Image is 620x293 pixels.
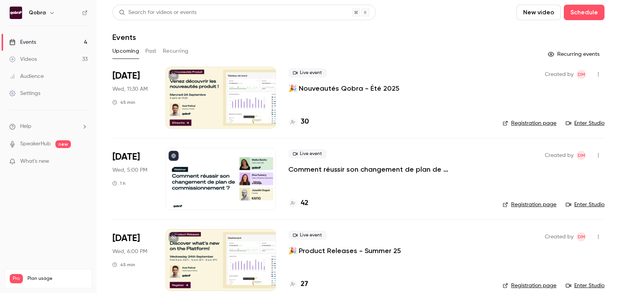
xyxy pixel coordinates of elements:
[112,148,153,210] div: Sep 24 Wed, 5:00 PM (Europe/Paris)
[301,198,308,209] h4: 42
[503,282,556,290] a: Registration page
[288,231,327,240] span: Live event
[112,166,147,174] span: Wed, 5:00 PM
[112,33,136,42] h1: Events
[145,45,157,57] button: Past
[112,99,135,105] div: 45 min
[9,38,36,46] div: Events
[577,151,586,160] span: Dylan Manceau
[112,151,140,163] span: [DATE]
[566,201,604,209] a: Enter Studio
[163,45,189,57] button: Recurring
[566,119,604,127] a: Enter Studio
[20,122,31,131] span: Help
[119,9,196,17] div: Search for videos or events
[288,165,490,174] a: Comment réussir son changement de plan de commissionnement ?
[503,201,556,209] a: Registration page
[545,151,573,160] span: Created by
[288,117,309,127] a: 30
[288,84,400,93] a: 🎉 Nouveautés Qobra - Été 2025
[29,9,46,17] h6: Qobra
[564,5,604,20] button: Schedule
[577,232,586,241] span: Dylan Manceau
[288,198,308,209] a: 42
[545,70,573,79] span: Created by
[55,140,71,148] span: new
[288,246,401,255] a: 🎉 Product Releases - Summer 25
[112,70,140,82] span: [DATE]
[301,117,309,127] h4: 30
[112,85,148,93] span: Wed, 11:30 AM
[544,48,604,60] button: Recurring events
[578,232,585,241] span: DM
[288,149,327,159] span: Live event
[503,119,556,127] a: Registration page
[112,45,139,57] button: Upcoming
[112,180,126,186] div: 1 h
[112,229,153,291] div: Sep 24 Wed, 6:00 PM (Europe/Paris)
[9,55,37,63] div: Videos
[9,72,44,80] div: Audience
[578,70,585,79] span: DM
[517,5,561,20] button: New video
[545,232,573,241] span: Created by
[301,279,308,290] h4: 27
[112,67,153,129] div: Sep 24 Wed, 11:30 AM (Europe/Paris)
[9,90,40,97] div: Settings
[10,7,22,19] img: Qobra
[288,279,308,290] a: 27
[566,282,604,290] a: Enter Studio
[10,274,23,283] span: Pro
[112,232,140,245] span: [DATE]
[20,140,51,148] a: SpeakerHub
[20,157,49,165] span: What's new
[577,70,586,79] span: Dylan Manceau
[578,151,585,160] span: DM
[9,122,88,131] li: help-dropdown-opener
[288,68,327,78] span: Live event
[28,276,87,282] span: Plan usage
[112,262,135,268] div: 45 min
[112,248,147,255] span: Wed, 6:00 PM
